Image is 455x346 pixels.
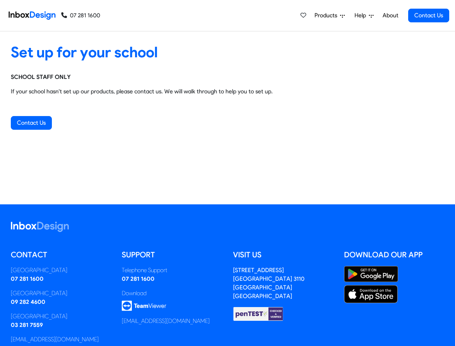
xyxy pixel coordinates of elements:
[344,285,398,303] img: Apple App Store
[11,321,43,328] a: 03 281 7559
[233,267,304,300] address: [STREET_ADDRESS] [GEOGRAPHIC_DATA] 3110 [GEOGRAPHIC_DATA] [GEOGRAPHIC_DATA]
[11,249,111,260] h5: Contact
[354,11,369,20] span: Help
[11,298,45,305] a: 09 282 4600
[11,312,111,321] div: [GEOGRAPHIC_DATA]
[315,11,340,20] span: Products
[233,306,284,321] img: Checked & Verified by penTEST
[233,310,284,316] a: Checked & Verified by penTEST
[122,301,166,311] img: logo_teamviewer.svg
[408,9,449,22] a: Contact Us
[122,289,222,298] div: Download
[380,8,400,23] a: About
[344,249,444,260] h5: Download our App
[11,43,444,61] heading: Set up for your school
[122,275,155,282] a: 07 281 1600
[122,318,210,324] a: [EMAIL_ADDRESS][DOMAIN_NAME]
[11,336,99,343] a: [EMAIL_ADDRESS][DOMAIN_NAME]
[233,267,304,300] a: [STREET_ADDRESS][GEOGRAPHIC_DATA] 3110[GEOGRAPHIC_DATA][GEOGRAPHIC_DATA]
[11,289,111,298] div: [GEOGRAPHIC_DATA]
[344,266,398,282] img: Google Play Store
[122,249,222,260] h5: Support
[61,11,100,20] a: 07 281 1600
[11,266,111,275] div: [GEOGRAPHIC_DATA]
[122,266,222,275] div: Telephone Support
[11,116,52,130] a: Contact Us
[233,249,333,260] h5: Visit us
[11,275,44,282] a: 07 281 1600
[312,8,348,23] a: Products
[11,87,444,96] p: If your school hasn't set up our products, please contact us. We will walk through to help you to...
[11,222,69,232] img: logo_inboxdesign_white.svg
[352,8,376,23] a: Help
[11,74,71,80] strong: SCHOOL STAFF ONLY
